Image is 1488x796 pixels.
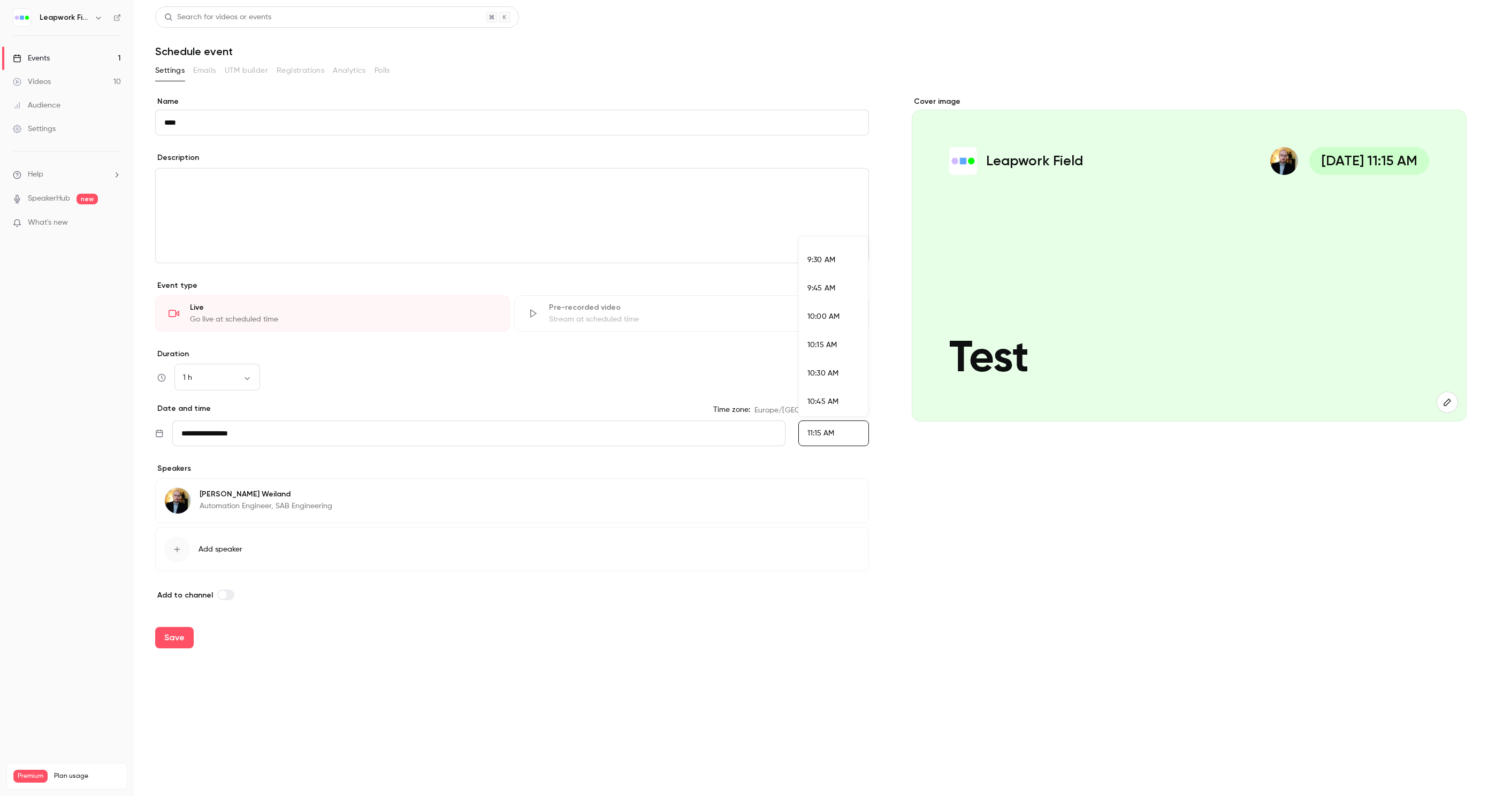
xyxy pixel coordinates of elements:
[807,370,838,377] span: 10:30 AM
[807,256,835,264] span: 9:30 AM
[807,398,838,405] span: 10:45 AM
[807,313,840,320] span: 10:00 AM
[807,341,837,349] span: 10:15 AM
[807,285,835,292] span: 9:45 AM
